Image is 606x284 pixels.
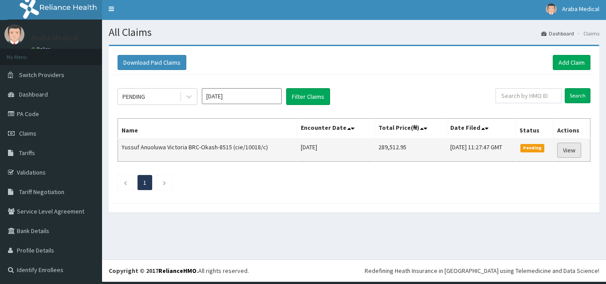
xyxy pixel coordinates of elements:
[109,267,198,275] strong: Copyright © 2017 .
[19,71,64,79] span: Switch Providers
[575,30,599,37] li: Claims
[19,90,48,98] span: Dashboard
[162,179,166,187] a: Next page
[118,55,186,70] button: Download Paid Claims
[297,139,375,162] td: [DATE]
[374,139,446,162] td: 289,512.95
[554,119,590,139] th: Actions
[31,34,79,42] p: Araba Medical
[553,55,590,70] a: Add Claim
[19,149,35,157] span: Tariffs
[102,259,606,282] footer: All rights reserved.
[446,119,515,139] th: Date Filed
[4,24,24,44] img: User Image
[520,144,545,152] span: Pending
[541,30,574,37] a: Dashboard
[123,179,127,187] a: Previous page
[297,119,375,139] th: Encounter Date
[202,88,282,104] input: Select Month and Year
[546,4,557,15] img: User Image
[365,266,599,275] div: Redefining Heath Insurance in [GEOGRAPHIC_DATA] using Telemedicine and Data Science!
[496,88,562,103] input: Search by HMO ID
[31,46,52,52] a: Online
[143,179,146,187] a: Page 1 is your current page
[158,267,197,275] a: RelianceHMO
[557,143,581,158] a: View
[109,27,599,38] h1: All Claims
[19,129,36,137] span: Claims
[19,188,64,196] span: Tariff Negotiation
[118,119,297,139] th: Name
[118,139,297,162] td: Yussuf Anuoluwa Victoria BRC-Okash-8515 (cie/10018/c)
[286,88,330,105] button: Filter Claims
[515,119,554,139] th: Status
[565,88,590,103] input: Search
[446,139,515,162] td: [DATE] 11:27:47 GMT
[122,92,145,101] div: PENDING
[374,119,446,139] th: Total Price(₦)
[562,5,599,13] span: Araba Medical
